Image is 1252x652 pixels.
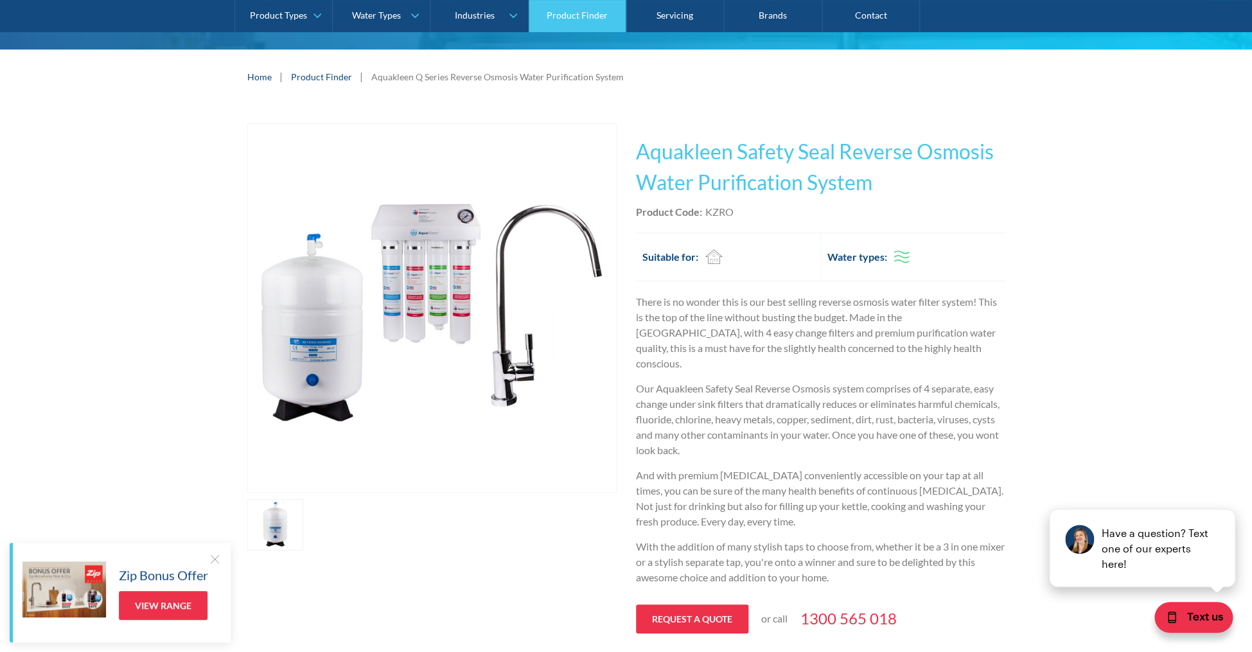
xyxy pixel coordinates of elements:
div: Water Types [352,10,401,21]
div: | [278,69,285,84]
div: Aquakleen Q Series Reverse Osmosis Water Purification System [371,70,624,84]
h2: Water types: [827,249,887,265]
a: open lightbox [247,123,617,493]
div: KZRO [705,204,734,220]
img: Aquakleen Q Series Reverse Osmosis Water Purification System [248,124,616,492]
iframe: podium webchat widget prompt [1034,450,1252,604]
img: Zip Bonus Offer [22,561,106,617]
div: Industries [454,10,494,21]
h5: Zip Bonus Offer [119,565,208,585]
p: And with premium [MEDICAL_DATA] conveniently accessible on your tap at all times, you can be sure... [636,468,1005,529]
div: | [358,69,365,84]
a: open lightbox [247,499,304,551]
p: Our Aquakleen Safety Seal Reverse Osmosis system comprises of 4 separate, easy change under sink ... [636,381,1005,458]
a: 1300 565 018 [800,607,897,630]
a: Product Finder [291,70,352,84]
a: Home [247,70,272,84]
a: Request a quote [636,604,748,633]
iframe: podium webchat widget bubble [1149,588,1252,652]
div: Product Types [250,10,307,21]
h1: Aquakleen Safety Seal Reverse Osmosis Water Purification System [636,136,1005,198]
p: There is no wonder this is our best selling reverse osmosis water filter system! This is the top ... [636,294,1005,371]
p: With the addition of many stylish taps to choose from, whether it be a 3 in one mixer or a stylis... [636,539,1005,585]
a: View Range [119,591,207,620]
strong: Product Code: [636,206,702,218]
h2: Suitable for: [642,249,698,265]
p: or call [761,611,788,626]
